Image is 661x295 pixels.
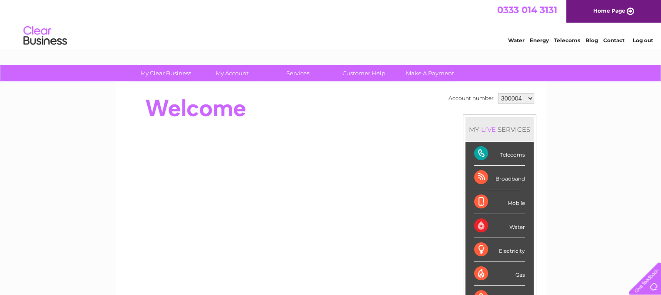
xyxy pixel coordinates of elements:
td: Account number [446,91,496,106]
a: Log out [632,37,653,44]
img: logo.png [23,23,67,49]
a: Customer Help [328,65,400,81]
a: Blog [585,37,598,44]
div: Clear Business is a trading name of Verastar Limited (registered in [GEOGRAPHIC_DATA] No. 3667643... [126,5,536,42]
div: LIVE [479,125,498,134]
a: My Account [196,65,268,81]
a: Water [508,37,525,44]
div: Gas [474,262,525,286]
div: Mobile [474,190,525,214]
a: Make A Payment [394,65,466,81]
a: Energy [530,37,549,44]
a: Contact [603,37,624,44]
a: My Clear Business [130,65,202,81]
div: Electricity [474,238,525,262]
a: Telecoms [554,37,580,44]
div: Broadband [474,166,525,190]
a: Services [262,65,334,81]
div: MY SERVICES [465,117,534,142]
a: 0333 014 3131 [497,4,557,15]
div: Telecoms [474,142,525,166]
div: Water [474,214,525,238]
